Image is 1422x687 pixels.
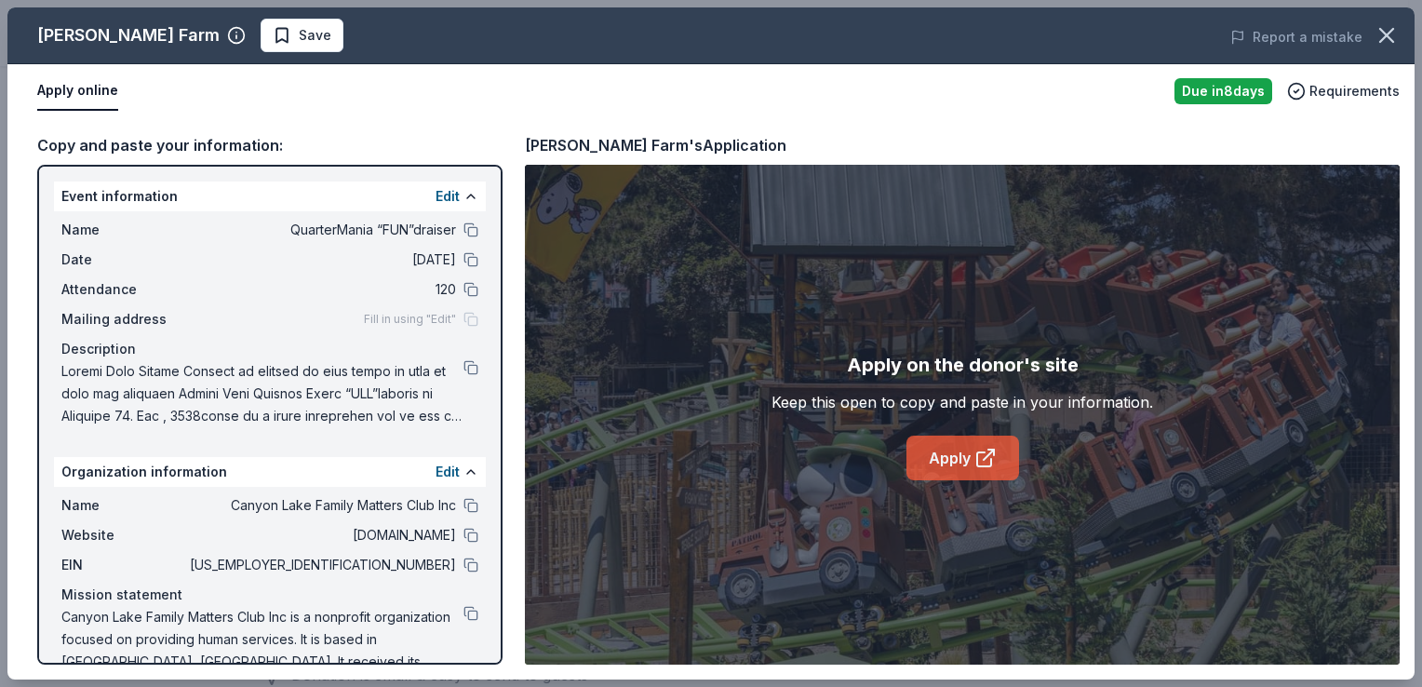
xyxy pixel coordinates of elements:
button: Requirements [1287,80,1400,102]
span: Website [61,524,186,546]
div: Description [61,338,478,360]
span: [DATE] [186,249,456,271]
button: Save [261,19,343,52]
span: 120 [186,278,456,301]
a: Apply [906,436,1019,480]
span: Canyon Lake Family Matters Club Inc [186,494,456,517]
div: [PERSON_NAME] Farm [37,20,220,50]
span: Save [299,24,331,47]
div: Event information [54,182,486,211]
div: Due in 8 days [1174,78,1272,104]
button: Edit [436,185,460,208]
span: [US_EMPLOYER_IDENTIFICATION_NUMBER] [186,554,456,576]
span: Fill in using "Edit" [364,312,456,327]
span: Name [61,219,186,241]
span: Attendance [61,278,186,301]
span: Date [61,249,186,271]
span: Mailing address [61,308,186,330]
div: Mission statement [61,584,478,606]
div: Keep this open to copy and paste in your information. [771,391,1153,413]
div: [PERSON_NAME] Farm's Application [525,133,786,157]
button: Apply online [37,72,118,111]
span: Canyon Lake Family Matters Club Inc is a nonprofit organization focused on providing human servic... [61,606,463,673]
span: Requirements [1309,80,1400,102]
div: Apply on the donor's site [847,350,1079,380]
span: Name [61,494,186,517]
div: Copy and paste your information: [37,133,503,157]
span: Loremi Dolo Sitame Consect ad elitsed do eius tempo in utla et dolo mag aliquaen Admini Veni Quis... [61,360,463,427]
button: Edit [436,461,460,483]
button: Report a mistake [1230,26,1362,48]
span: [DOMAIN_NAME] [186,524,456,546]
div: Organization information [54,457,486,487]
span: EIN [61,554,186,576]
span: QuarterMania “FUN”draiser [186,219,456,241]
